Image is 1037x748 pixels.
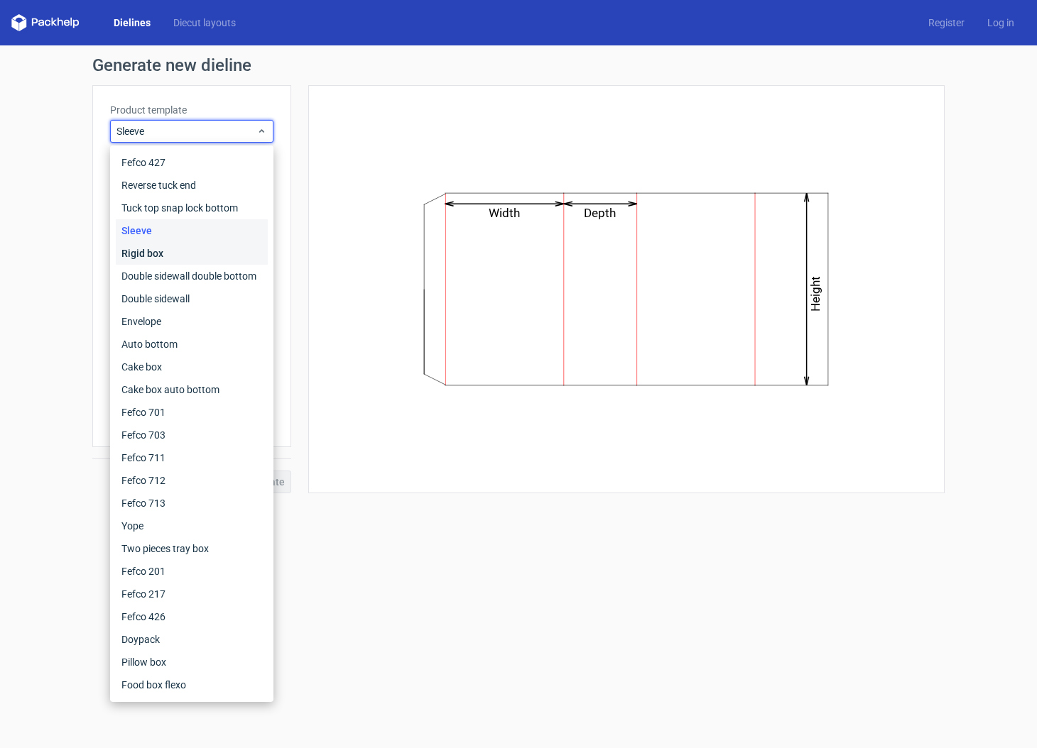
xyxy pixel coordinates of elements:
div: Fefco 427 [116,151,268,174]
a: Register [917,16,976,30]
div: Cake box auto bottom [116,378,268,401]
div: Fefco 713 [116,492,268,515]
text: Height [809,276,823,312]
a: Dielines [102,16,162,30]
div: Cake box [116,356,268,378]
div: Doypack [116,628,268,651]
div: Reverse tuck end [116,174,268,197]
span: Sleeve [116,124,256,138]
div: Tuck top snap lock bottom [116,197,268,219]
div: Fefco 712 [116,469,268,492]
a: Log in [976,16,1026,30]
div: Double sidewall [116,287,268,310]
text: Width [489,206,521,220]
div: Auto bottom [116,333,268,356]
div: Fefco 217 [116,583,268,605]
div: Double sidewall double bottom [116,265,268,287]
div: Food box flexo [116,673,268,696]
div: Rigid box [116,242,268,265]
div: Envelope [116,310,268,333]
div: Fefco 201 [116,560,268,583]
a: Diecut layouts [162,16,247,30]
div: Fefco 711 [116,446,268,469]
div: Fefco 426 [116,605,268,628]
div: Fefco 703 [116,424,268,446]
div: Two pieces tray box [116,537,268,560]
div: Fefco 701 [116,401,268,424]
label: Product template [110,103,273,117]
div: Yope [116,515,268,537]
text: Depth [585,206,617,220]
div: Sleeve [116,219,268,242]
h1: Generate new dieline [92,57,945,74]
div: Pillow box [116,651,268,673]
